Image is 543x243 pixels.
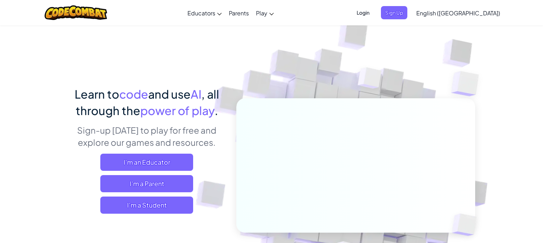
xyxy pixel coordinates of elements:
[100,154,193,171] a: I'm an Educator
[187,9,215,17] span: Educators
[140,103,215,118] span: power of play
[437,54,499,114] img: Overlap cubes
[352,6,374,19] button: Login
[45,5,107,20] img: CodeCombat logo
[344,53,396,106] img: Overlap cubes
[225,3,252,23] a: Parents
[100,175,193,192] a: I'm a Parent
[252,3,277,23] a: Play
[381,6,407,19] button: Sign Up
[119,87,148,101] span: code
[191,87,201,101] span: AI
[215,103,218,118] span: .
[416,9,500,17] span: English ([GEOGRAPHIC_DATA])
[100,197,193,214] button: I'm a Student
[75,87,119,101] span: Learn to
[148,87,191,101] span: and use
[413,3,504,23] a: English ([GEOGRAPHIC_DATA])
[184,3,225,23] a: Educators
[256,9,267,17] span: Play
[68,124,226,148] p: Sign-up [DATE] to play for free and explore our games and resources.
